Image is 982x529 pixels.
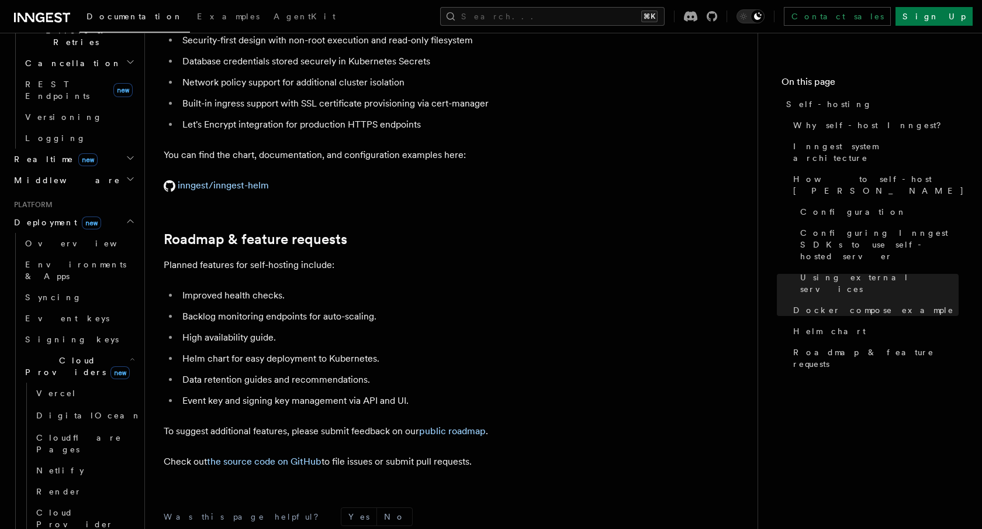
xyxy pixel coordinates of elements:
a: Signing keys [20,329,137,350]
button: Yes [341,508,376,525]
a: AgentKit [267,4,343,32]
a: Vercel [32,383,137,404]
li: High availability guide. [179,329,631,346]
h4: On this page [782,75,959,94]
a: Syncing [20,287,137,308]
li: Database credentials stored securely in Kubernetes Secrets [179,53,631,70]
a: Roadmap & feature requests [164,231,347,248]
p: Was this page helpful? [164,511,327,523]
span: Configuring Inngest SDKs to use self-hosted server [800,227,959,262]
kbd: ⌘K [641,11,658,22]
a: Documentation [79,4,190,33]
span: Signing keys [25,335,119,344]
span: Deployment [9,217,101,228]
a: Configuring Inngest SDKs to use self-hosted server [796,222,959,267]
li: Improved health checks. [179,287,631,304]
p: Check out to file issues or submit pull requests. [164,454,631,470]
a: DigitalOcean [32,404,137,427]
a: Contact sales [784,7,891,26]
li: Security-first design with non-root execution and read-only filesystem [179,32,631,49]
a: Why self-host Inngest? [789,115,959,136]
span: AgentKit [274,12,336,21]
a: Inngest system architecture [789,136,959,169]
span: Roadmap & feature requests [793,346,959,370]
a: the source code on GitHub [207,456,321,467]
span: Environments & Apps [25,260,126,281]
a: Examples [190,4,267,32]
span: Render [36,487,82,496]
span: Vercel [36,389,77,398]
p: Planned features for self-hosting include: [164,257,631,273]
span: Versioning [25,112,102,122]
span: Cloud Providers [20,355,130,378]
span: Netlify [36,466,84,475]
a: How to self-host [PERSON_NAME] [789,169,959,201]
a: Self-hosting [782,94,959,115]
p: To suggest additional features, please submit feedback on our . [164,423,631,439]
a: inngest/inngest-helm [164,180,269,191]
p: You can find the chart, documentation, and configuration examples here: [164,147,631,163]
a: public roadmap [419,425,486,437]
span: new [82,217,101,229]
span: Cancellation [20,57,122,69]
span: Syncing [25,293,82,302]
li: Built-in ingress support with SSL certificate provisioning via cert-manager [179,95,631,112]
a: REST Endpointsnew [20,74,137,107]
span: Examples [197,12,260,21]
li: Helm chart for easy deployment to Kubernetes. [179,351,631,367]
span: Event keys [25,314,109,323]
li: Backlog monitoring endpoints for auto-scaling. [179,308,631,325]
span: Helm chart [793,325,866,337]
li: Data retention guides and recommendations. [179,372,631,388]
span: new [110,366,130,379]
span: Overview [25,239,146,248]
span: Documentation [87,12,183,21]
span: Inngest system architecture [793,140,959,164]
button: Search...⌘K [440,7,665,26]
a: Using external services [796,267,959,300]
span: How to self-host [PERSON_NAME] [793,173,964,197]
button: Realtimenew [9,149,137,170]
span: Using external services [800,272,959,295]
span: Errors & Retries [20,25,127,48]
li: Network policy support for additional cluster isolation [179,74,631,91]
a: Netlify [32,460,137,481]
a: Helm chart [789,321,959,342]
a: Environments & Apps [20,254,137,287]
span: Why self-host Inngest? [793,119,949,131]
span: REST Endpoints [25,80,89,101]
span: Middleware [9,174,120,186]
a: Logging [20,128,137,149]
a: Sign Up [895,7,973,26]
a: Render [32,481,137,502]
a: Roadmap & feature requests [789,342,959,375]
span: Logging [25,133,86,143]
button: Deploymentnew [9,212,137,233]
button: No [377,508,412,525]
button: Cancellation [20,53,137,74]
li: Event key and signing key management via API and UI. [179,393,631,409]
span: Cloudflare Pages [36,433,122,454]
span: Realtime [9,153,98,165]
span: Configuration [800,206,907,218]
li: Let's Encrypt integration for production HTTPS endpoints [179,116,631,133]
button: Cloud Providersnew [20,350,137,383]
span: DigitalOcean [36,411,141,420]
a: Docker compose example [789,300,959,321]
button: Toggle dark mode [736,9,765,23]
a: Configuration [796,201,959,222]
button: Middleware [9,170,137,191]
a: Versioning [20,107,137,128]
span: Platform [9,200,53,209]
a: Cloudflare Pages [32,427,137,460]
a: Event keys [20,308,137,329]
button: Errors & Retries [20,20,137,53]
span: new [113,83,133,97]
span: new [78,153,98,166]
a: Overview [20,233,137,254]
span: Self-hosting [786,98,872,110]
span: Docker compose example [793,304,954,316]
